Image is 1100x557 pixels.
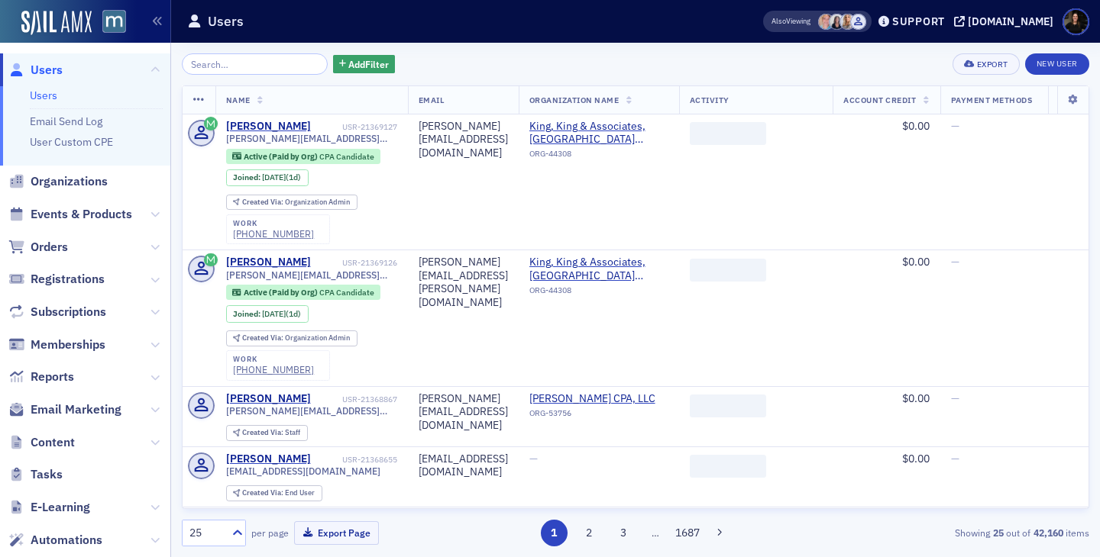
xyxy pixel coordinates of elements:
span: King, King & Associates, PA (Baltimore, MD) [529,120,668,146]
strong: 42,160 [1030,526,1066,539]
div: Created Via: End User [226,485,322,501]
div: work [233,219,314,228]
span: — [951,391,959,405]
a: King, King & Associates, [GEOGRAPHIC_DATA] ([GEOGRAPHIC_DATA], [GEOGRAPHIC_DATA]) [529,120,668,146]
span: Organization Name [529,95,620,105]
span: $0.00 [902,119,930,133]
a: [PERSON_NAME] [226,452,311,466]
span: Tasks [31,466,63,483]
button: 2 [575,520,602,546]
a: King, King & Associates, [GEOGRAPHIC_DATA] ([GEOGRAPHIC_DATA], [GEOGRAPHIC_DATA]) [529,256,668,282]
span: [PERSON_NAME][EMAIL_ADDRESS][PERSON_NAME][DOMAIN_NAME] [226,269,397,281]
a: [PERSON_NAME] [226,256,311,269]
span: — [951,255,959,269]
span: ‌ [690,455,766,478]
span: Created Via : [242,333,285,343]
span: [DATE] [262,308,286,319]
div: Created Via: Staff [226,425,308,441]
div: Support [892,14,945,28]
span: Memberships [31,336,105,353]
a: Users [30,89,57,102]
a: [PERSON_NAME] CPA, LLC [529,392,668,406]
span: [PERSON_NAME][EMAIL_ADDRESS][DOMAIN_NAME] [226,133,397,144]
div: Export [977,60,1008,69]
label: per page [251,526,289,539]
span: Name [226,95,251,105]
span: Kelly Brown [829,14,845,30]
div: Staff [242,429,300,437]
span: Subscriptions [31,304,106,320]
div: work [233,355,314,364]
span: Reports [31,369,74,385]
button: [DOMAIN_NAME] [954,16,1059,27]
a: View Homepage [92,10,126,36]
span: [PERSON_NAME][EMAIL_ADDRESS][DOMAIN_NAME] [226,405,397,417]
span: Emily Trott [840,14,856,30]
div: Organization Admin [242,334,350,343]
button: AddFilter [333,55,396,74]
a: New User [1025,53,1089,75]
div: USR-21369126 [313,258,397,268]
span: Events & Products [31,206,132,223]
span: [EMAIL_ADDRESS][DOMAIN_NAME] [226,465,380,477]
span: ‌ [690,259,766,282]
a: Automations [8,532,102,549]
div: End User [242,489,315,497]
div: (1d) [262,309,301,319]
a: Users [8,62,63,79]
span: Registrations [31,271,105,288]
div: Joined: 2025-10-13 00:00:00 [226,305,309,322]
img: SailAMX [102,10,126,34]
div: Organization Admin [242,198,350,207]
div: Showing out of items [797,526,1089,539]
span: Automations [31,532,102,549]
input: Search… [182,53,328,75]
span: … [645,526,666,539]
div: ORG-44308 [529,149,668,164]
button: Export [953,53,1019,75]
span: [DATE] [262,172,286,182]
div: ORG-53756 [529,408,668,423]
a: SailAMX [21,11,92,35]
span: Joined : [233,172,262,182]
span: ‌ [690,394,766,417]
span: $0.00 [902,255,930,269]
span: Joined : [233,309,262,319]
span: Users [31,62,63,79]
div: USR-21369127 [313,122,397,132]
span: Deborah L. Blair CPA, LLC [529,392,668,406]
strong: 25 [990,526,1006,539]
span: Organizations [31,173,108,190]
span: $0.00 [902,391,930,405]
div: USR-21368655 [313,455,397,465]
div: Created Via: Organization Admin [226,330,357,346]
a: [PERSON_NAME] [226,392,311,406]
span: CPA Candidate [319,287,374,298]
span: CPA Candidate [319,151,374,162]
span: Email Marketing [31,401,121,418]
span: Email [419,95,445,105]
span: $0.00 [902,452,930,465]
a: Registrations [8,271,105,288]
div: Active (Paid by Org): Active (Paid by Org): CPA Candidate [226,285,381,300]
a: User Custom CPE [30,135,113,149]
a: Email Marketing [8,401,121,418]
a: Subscriptions [8,304,106,320]
div: [PERSON_NAME][EMAIL_ADDRESS][DOMAIN_NAME] [419,392,508,433]
a: Reports [8,369,74,385]
div: ORG-44308 [529,285,668,301]
span: Orders [31,239,68,256]
button: 3 [610,520,637,546]
div: Created Via: Organization Admin [226,195,357,211]
span: Active (Paid by Org) [244,287,319,298]
span: Created Via : [242,488,285,497]
span: Justin Chase [850,14,866,30]
h1: Users [208,12,244,31]
button: 1687 [675,520,701,546]
div: USR-21368867 [313,394,397,404]
div: [EMAIL_ADDRESS][DOMAIN_NAME] [419,452,508,479]
div: Active (Paid by Org): Active (Paid by Org): CPA Candidate [226,149,381,164]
